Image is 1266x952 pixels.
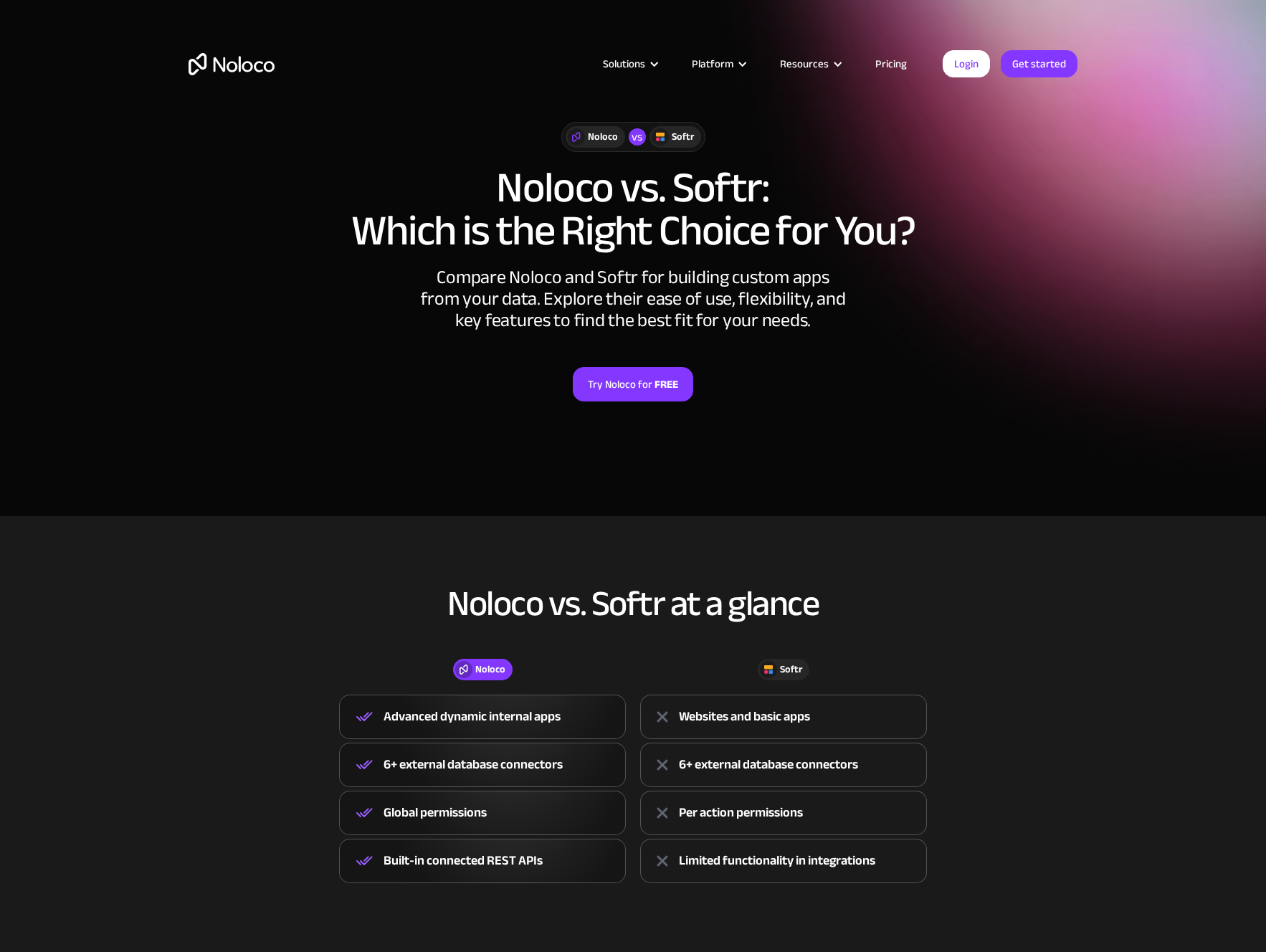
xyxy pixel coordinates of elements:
div: Noloco [475,662,505,677]
strong: FREE [655,375,678,394]
a: Login [943,50,990,77]
h1: Noloco vs. Softr: Which is the Right Choice for You? [189,166,1077,252]
div: Built-in connected REST APIs [384,850,543,872]
a: Try Noloco forFREE [573,367,693,401]
div: Solutions [585,54,674,73]
div: Advanced dynamic internal apps [384,706,561,728]
div: Compare Noloco and Softr for building custom apps from your data. Explore their ease of use, flex... [418,267,848,331]
div: Noloco [588,129,618,145]
div: Platform [692,54,733,73]
div: Global permissions [384,802,487,824]
h2: Noloco vs. Softr at a glance [189,584,1077,623]
a: Pricing [857,54,925,73]
div: Websites and basic apps [679,706,810,728]
a: Get started [1001,50,1077,77]
div: Softr [672,129,694,145]
div: Resources [780,54,829,73]
div: Solutions [603,54,645,73]
div: Limited functionality in integrations [679,850,875,872]
div: 6+ external database connectors [384,754,563,776]
div: 6+ external database connectors [679,754,858,776]
div: Per action permissions [679,802,803,824]
a: home [189,53,275,75]
div: Softr [780,662,802,677]
div: vs [629,128,646,146]
div: Platform [674,54,762,73]
div: Resources [762,54,857,73]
